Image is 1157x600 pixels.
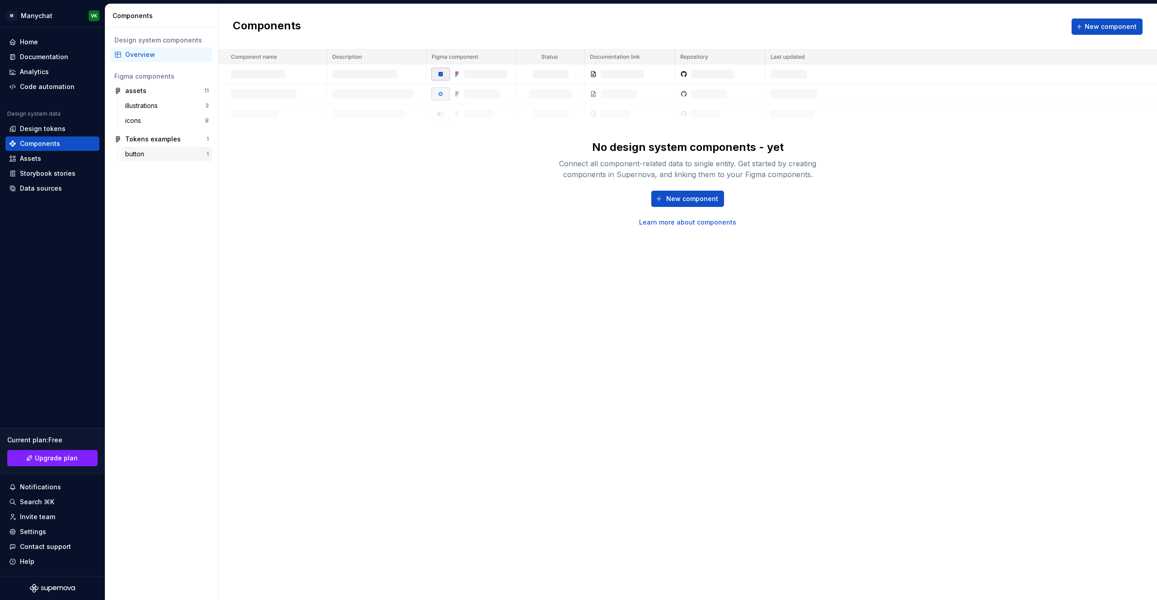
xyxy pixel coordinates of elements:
div: Overview [125,50,209,59]
a: Design tokens [5,122,99,136]
a: button1 [122,147,212,161]
div: Components [113,11,214,20]
div: Storybook stories [20,169,75,178]
div: Invite team [20,512,55,521]
button: Help [5,554,99,569]
div: Help [20,557,34,566]
span: Upgrade plan [35,454,78,463]
div: Settings [20,527,46,536]
a: illustrations3 [122,98,212,113]
div: 3 [205,102,209,109]
div: icons [125,116,145,125]
div: Notifications [20,483,61,492]
div: Assets [20,154,41,163]
a: Invite team [5,510,99,524]
div: Home [20,37,38,47]
div: Connect all component-related data to single entity. Get started by creating components in Supern... [543,158,832,180]
div: No design system components - yet [592,140,784,155]
div: Components [20,139,60,148]
button: Search ⌘K [5,495,99,509]
div: Analytics [20,67,49,76]
h2: Components [233,19,301,35]
div: Design system components [114,36,209,45]
a: Data sources [5,181,99,196]
button: Upgrade plan [7,450,98,466]
a: Overview [111,47,212,62]
div: Current plan : Free [7,436,98,445]
div: Contact support [20,542,71,551]
div: Design tokens [20,124,66,133]
div: VK [91,12,97,19]
div: Data sources [20,184,62,193]
a: Settings [5,525,99,539]
div: button [125,150,148,159]
button: Notifications [5,480,99,494]
div: Search ⌘K [20,497,54,506]
div: Figma components [114,72,209,81]
a: Code automation [5,80,99,94]
a: Components [5,136,99,151]
button: New component [651,191,724,207]
button: New component [1072,19,1143,35]
button: MManychatVK [2,6,103,25]
a: Documentation [5,50,99,64]
div: 11 [204,87,209,94]
svg: Supernova Logo [30,584,75,593]
a: Home [5,35,99,49]
div: Manychat [21,11,52,20]
span: New component [666,194,718,203]
div: Design system data [7,110,61,117]
a: icons8 [122,113,212,128]
div: Code automation [20,82,75,91]
div: 1 [207,136,209,143]
button: Contact support [5,539,99,554]
div: 1 [207,150,209,158]
a: assets11 [111,84,212,98]
a: Assets [5,151,99,166]
a: Tokens examples1 [111,132,212,146]
div: assets [125,86,146,95]
div: Tokens examples [125,135,181,144]
div: M [6,10,17,21]
span: New component [1085,22,1137,31]
a: Analytics [5,65,99,79]
a: Learn more about components [639,218,736,227]
div: Documentation [20,52,68,61]
div: 8 [205,117,209,124]
a: Storybook stories [5,166,99,181]
div: illustrations [125,101,161,110]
